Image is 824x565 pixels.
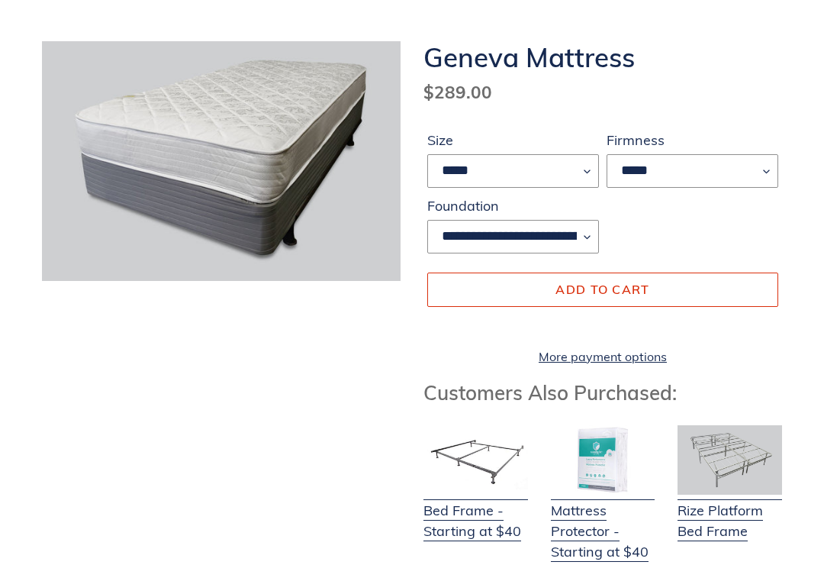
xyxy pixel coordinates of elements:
[423,41,782,73] h1: Geneva Mattress
[607,130,778,150] label: Firmness
[427,195,599,216] label: Foundation
[678,425,782,495] img: Adjustable Base
[427,130,599,150] label: Size
[555,282,649,297] span: Add to cart
[427,347,778,366] a: More payment options
[678,481,782,541] a: Rize Platform Bed Frame
[423,381,782,405] h3: Customers Also Purchased:
[551,425,655,495] img: Mattress Protector
[427,273,778,306] button: Add to cart
[423,481,528,541] a: Bed Frame - Starting at $40
[551,481,655,562] a: Mattress Protector - Starting at $40
[423,81,492,103] span: $289.00
[423,425,528,495] img: Bed Frame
